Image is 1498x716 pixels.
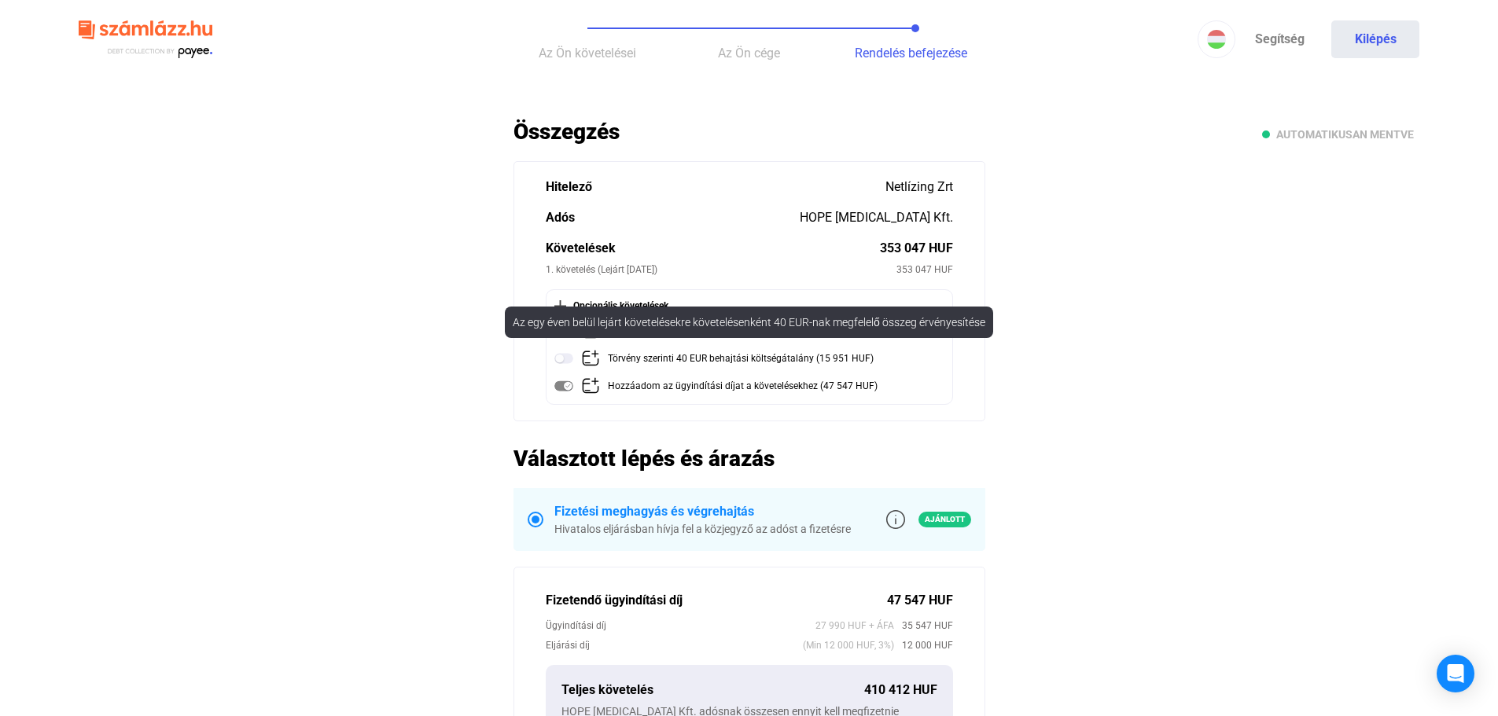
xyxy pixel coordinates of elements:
[803,637,894,653] span: (Min 12 000 HUF, 3%)
[513,118,985,145] h2: Összegzés
[886,510,971,529] a: info-grey-outlineAjánlott
[894,637,953,653] span: 12 000 HUF
[561,681,864,699] div: Teljes követelés
[887,591,953,610] div: 47 547 HUF
[554,349,573,368] img: toggle-off
[546,208,800,227] div: Adós
[896,262,953,277] div: 353 047 HUF
[581,349,600,368] img: add-claim
[880,239,953,258] div: 353 047 HUF
[554,521,851,537] div: Hivatalos eljárásban hívja fel a közjegyző az adóst a fizetésre
[546,591,887,610] div: Fizetendő ügyindítási díj
[546,637,803,653] div: Eljárási díj
[554,376,573,395] img: toggle-on-disabled
[1198,20,1235,58] button: HU
[918,512,971,527] span: Ajánlott
[885,178,953,196] div: Netlízing Zrt
[546,178,885,196] div: Hitelező
[79,14,212,65] img: szamlazzhu-logo
[505,307,993,338] div: Az egy éven belül lejárt követelésekre követelésenként 40 EUR-nak megfelelő összeg érvényesítése
[886,510,905,529] img: info-grey-outline
[608,376,878,396] div: Hozzáadom az ügyindítási díjat a követelésekhez (47 547 HUF)
[894,618,953,633] span: 35 547 HUF
[608,349,874,369] div: Törvény szerinti 40 EUR behajtási költségátalány (15 951 HUF)
[800,208,953,227] div: HOPE [MEDICAL_DATA] Kft.
[815,618,894,633] span: 27 990 HUF + ÁFA
[1437,655,1474,692] div: Open Intercom Messenger
[581,376,600,395] img: add-claim
[718,46,780,61] span: Az Ön cége
[1235,20,1323,58] a: Segítség
[855,46,967,61] span: Rendelés befejezése
[546,262,896,277] div: 1. követelés (Lejárt [DATE])
[513,445,985,472] h2: Választott lépés és árazás
[554,502,851,521] div: Fizetési meghagyás és végrehajtás
[546,618,815,633] div: Ügyindítási díj
[864,681,937,699] div: 410 412 HUF
[1331,20,1419,58] button: Kilépés
[1207,30,1226,49] img: HU
[546,239,880,258] div: Követelések
[539,46,636,61] span: Az Ön követelései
